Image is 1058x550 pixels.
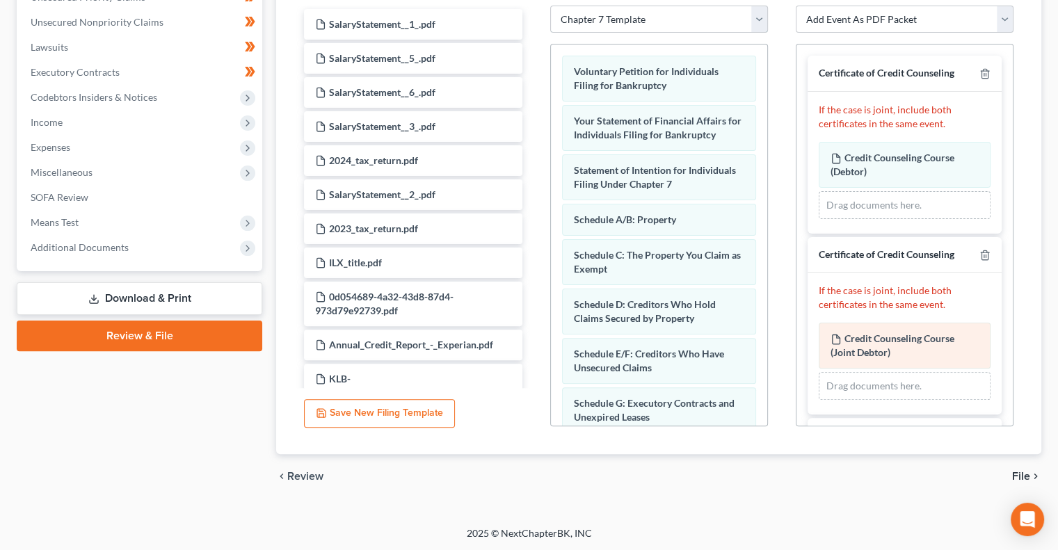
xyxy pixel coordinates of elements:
span: Credit Counseling Course (Debtor) [831,152,954,177]
p: If the case is joint, include both certificates in the same event. [819,284,991,312]
span: Review [287,471,323,482]
span: Executory Contracts [31,66,120,78]
span: Voluntary Petition for Individuals Filing for Bankruptcy [574,65,719,91]
a: Unsecured Nonpriority Claims [19,10,262,35]
span: File [1012,471,1030,482]
span: Annual_Credit_Report_-_Experian.pdf [329,339,493,350]
span: Expenses [31,141,70,153]
span: Credit Counseling Course (Joint Debtor) [831,332,954,358]
span: Unsecured Nonpriority Claims [31,16,163,28]
span: Certificate of Credit Counseling [819,248,954,260]
span: Your Statement of Financial Affairs for Individuals Filing for Bankruptcy [574,115,742,140]
span: Additional Documents [31,241,129,253]
span: 2023_tax_return.pdf [329,223,418,234]
div: Open Intercom Messenger [1011,503,1044,536]
span: SalaryStatement__5_.pdf [329,52,435,64]
span: Schedule G: Executory Contracts and Unexpired Leases [574,397,735,423]
a: Executory Contracts [19,60,262,85]
a: Review & File [17,321,262,351]
span: SOFA Review [31,191,88,203]
span: Schedule E/F: Creditors Who Have Unsecured Claims [574,348,724,373]
i: chevron_right [1030,471,1041,482]
p: If the case is joint, include both certificates in the same event. [819,103,991,131]
span: Codebtors Insiders & Notices [31,91,157,103]
span: Schedule A/B: Property [574,213,676,225]
div: Drag documents here. [819,191,991,219]
span: Statement of Intention for Individuals Filing Under Chapter 7 [574,164,736,190]
a: Download & Print [17,282,262,315]
a: Lawsuits [19,35,262,60]
span: Schedule C: The Property You Claim as Exempt [574,249,741,275]
span: SalaryStatement__1_.pdf [329,18,435,30]
span: SalaryStatement__2_.pdf [329,188,435,200]
span: Certificate of Credit Counseling [819,67,954,79]
div: Drag documents here. [819,372,991,400]
button: Save New Filing Template [304,399,455,428]
span: Miscellaneous [31,166,93,178]
span: Lawsuits [31,41,68,53]
span: ILX_title.pdf [329,257,382,268]
button: chevron_left Review [276,471,337,482]
span: Income [31,116,63,128]
span: 2024_tax_return.pdf [329,154,418,166]
span: Means Test [31,216,79,228]
span: Schedule D: Creditors Who Hold Claims Secured by Property [574,298,716,324]
span: SalaryStatement__3_.pdf [329,120,435,132]
i: chevron_left [276,471,287,482]
a: SOFA Review [19,185,262,210]
span: 0d054689-4a32-43d8-87d4-973d79e92739.pdf [315,291,454,316]
span: SalaryStatement__6_.pdf [329,86,435,98]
